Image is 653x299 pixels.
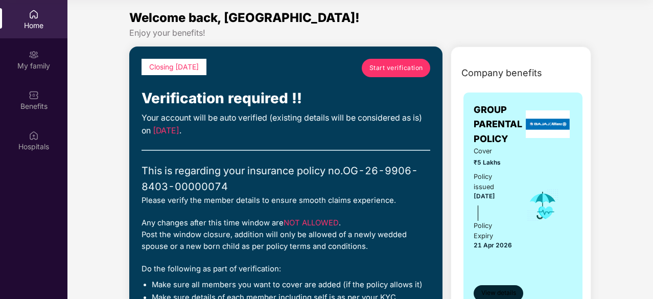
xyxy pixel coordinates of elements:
[284,218,339,227] span: NOT ALLOWED
[461,66,542,80] span: Company benefits
[29,50,39,60] img: svg+xml;base64,PHN2ZyB3aWR0aD0iMjAiIGhlaWdodD0iMjAiIHZpZXdCb3g9IjAgMCAyMCAyMCIgZmlsbD0ibm9uZSIgeG...
[474,158,512,168] span: ₹5 Lakhs
[142,163,430,195] div: This is regarding your insurance policy no. OG-26-9906-8403-00000074
[142,195,430,206] div: Please verify the member details to ensure smooth claims experience.
[526,189,559,222] img: icon
[142,87,430,110] div: Verification required !!
[152,280,430,290] li: Make sure all members you want to cover are added (if the policy allows it)
[142,263,430,275] div: Do the following as part of verification:
[369,63,423,73] span: Start verification
[29,9,39,19] img: svg+xml;base64,PHN2ZyBpZD0iSG9tZSIgeG1sbnM9Imh0dHA6Ly93d3cudzMub3JnLzIwMDAvc3ZnIiB3aWR0aD0iMjAiIG...
[153,126,179,135] span: [DATE]
[474,193,495,200] span: [DATE]
[526,110,570,138] img: insurerLogo
[149,63,199,71] span: Closing [DATE]
[129,28,591,38] div: Enjoy your benefits!
[129,10,360,25] span: Welcome back, [GEOGRAPHIC_DATA]!
[362,59,430,77] a: Start verification
[474,172,512,192] div: Policy issued
[29,90,39,100] img: svg+xml;base64,PHN2ZyBpZD0iQmVuZWZpdHMiIHhtbG5zPSJodHRwOi8vd3d3LnczLm9yZy8yMDAwL3N2ZyIgd2lkdGg9Ij...
[142,112,430,137] div: Your account will be auto verified (existing details will be considered as is) on .
[474,146,512,156] span: Cover
[142,217,430,253] div: Any changes after this time window are . Post the window closure, addition will only be allowed o...
[474,103,523,146] span: GROUP PARENTAL POLICY
[481,288,516,298] span: View details
[474,242,512,249] span: 21 Apr 2026
[474,221,512,241] div: Policy Expiry
[29,130,39,141] img: svg+xml;base64,PHN2ZyBpZD0iSG9zcGl0YWxzIiB4bWxucz0iaHR0cDovL3d3dy53My5vcmcvMjAwMC9zdmciIHdpZHRoPS...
